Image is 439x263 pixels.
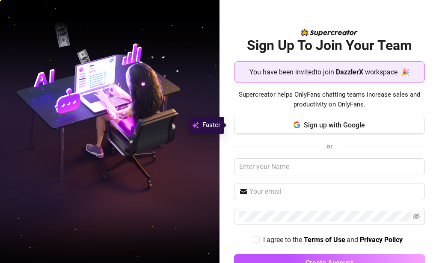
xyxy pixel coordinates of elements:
span: workspace 🎉 [365,67,409,77]
span: eye-invisible [413,213,420,220]
button: Sign up with Google [234,117,425,134]
a: Terms of Use [304,236,345,245]
img: svg%3e [192,120,199,130]
img: logo-BBDzfeDw.svg [301,29,358,36]
input: Enter your Name [234,158,425,175]
span: I agree to the [263,236,304,244]
span: Faster [202,120,220,130]
strong: Privacy Policy [360,236,403,244]
h2: Sign Up To Join Your Team [234,37,425,54]
input: Your email [249,186,420,197]
span: or [326,142,332,150]
span: Supercreator helps OnlyFans chatting teams increase sales and productivity on OnlyFans. [234,90,425,110]
strong: DazzlerX [336,68,363,76]
span: You have been invited to join [249,67,334,77]
span: and [347,236,360,244]
a: Privacy Policy [360,236,403,245]
span: Sign up with Google [304,121,365,129]
strong: Terms of Use [304,236,345,244]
